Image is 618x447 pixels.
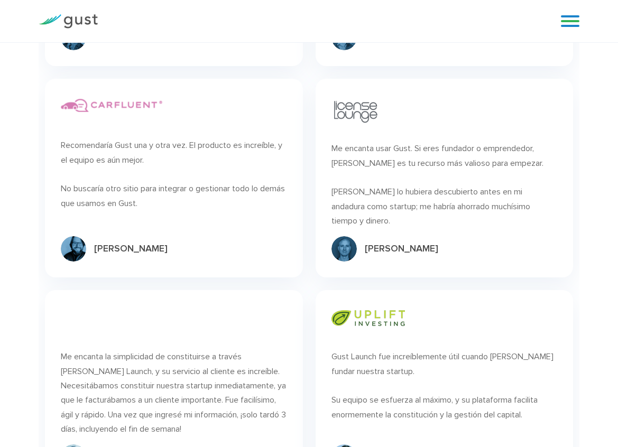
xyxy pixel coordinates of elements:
[39,14,98,29] img: Logotipo de Gust
[61,236,86,262] img: Grupo 12
[61,351,286,434] font: Me encanta la simplicidad de constituirse a través [PERSON_NAME] Launch, y su servicio al cliente...
[331,310,405,326] img: Logo
[331,143,543,167] font: Me encanta usar Gust. Si eres fundador o emprendedor, [PERSON_NAME] es tu recurso más valioso par...
[61,183,285,208] font: No buscaría otro sitio para integrar o gestionar todo lo demás que usamos en Gust.
[94,243,168,254] font: [PERSON_NAME]
[365,243,438,254] font: [PERSON_NAME]
[61,99,162,112] img: Carfluent
[331,395,538,419] font: Su equipo se esfuerza al máximo, y su plataforma facilita enormemente la constitución y la gestió...
[331,236,357,262] img: Grupo 10
[61,140,282,164] font: Recomendaría Gust una y otra vez. El producto es increíble, y el equipo es aún mejor.
[331,351,554,376] font: Gust Launch fue increíblemente útil cuando [PERSON_NAME] fundar nuestra startup.
[331,99,380,124] img: Salón de licencias
[331,187,530,226] font: [PERSON_NAME] lo hubiera descubierto antes en mi andadura como startup; me habría ahorrado muchís...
